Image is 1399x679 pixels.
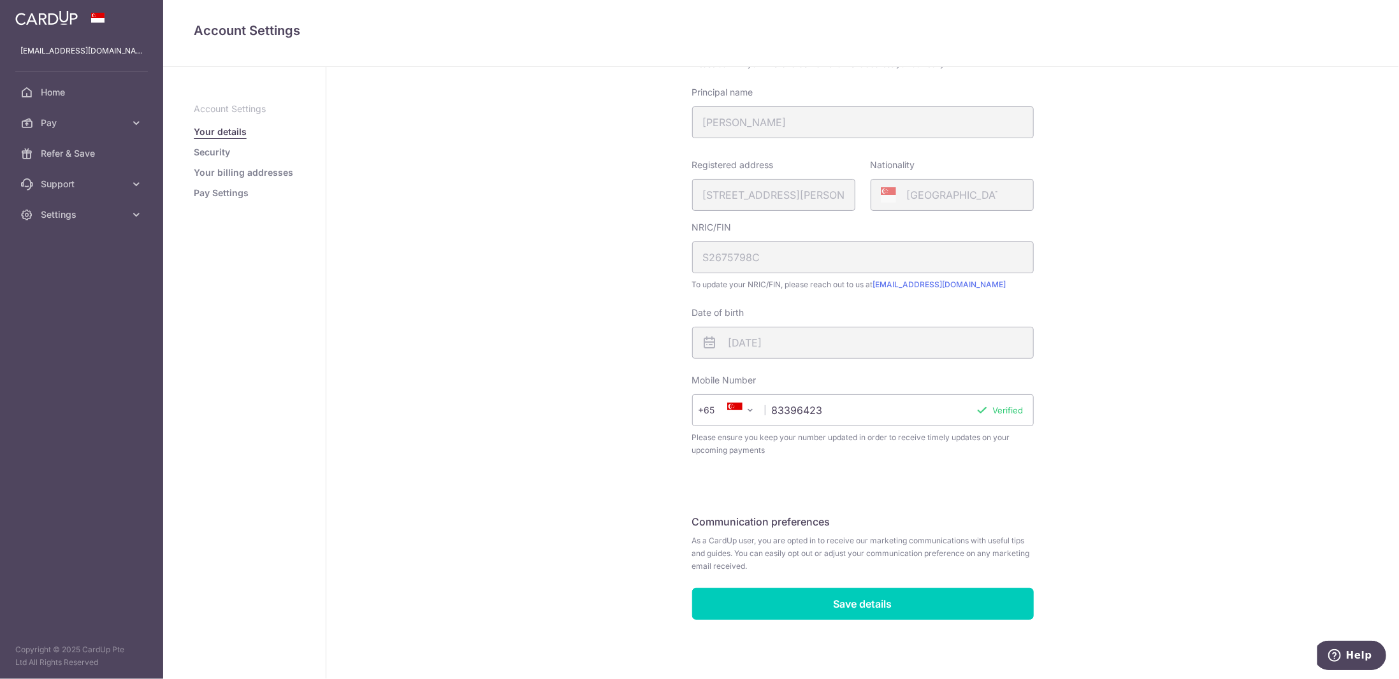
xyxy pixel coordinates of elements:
[194,20,1368,41] h4: Account Settings
[692,306,744,319] label: Date of birth
[20,45,143,57] p: [EMAIL_ADDRESS][DOMAIN_NAME]
[194,166,293,179] a: Your billing addresses
[29,9,55,20] span: Help
[41,178,125,190] span: Support
[41,208,125,221] span: Settings
[702,403,733,418] span: +65
[692,588,1034,620] input: Save details
[15,10,78,25] img: CardUp
[692,514,1034,529] h5: Communication preferences
[194,187,249,199] a: Pay Settings
[692,374,757,387] label: Mobile Number
[692,278,1034,291] span: To update your NRIC/FIN, please reach out to us at
[873,280,1006,289] a: [EMAIL_ADDRESS][DOMAIN_NAME]
[41,147,125,160] span: Refer & Save
[41,117,125,129] span: Pay
[194,146,230,159] a: Security
[871,159,915,171] label: Nationality
[699,403,733,418] span: +65
[692,431,1034,457] span: Please ensure you keep your number updated in order to receive timely updates on your upcoming pa...
[692,221,732,234] label: NRIC/FIN
[194,103,295,115] p: Account Settings
[194,125,247,138] a: Your details
[692,159,774,171] label: Registered address
[692,534,1034,573] span: As a CardUp user, you are opted in to receive our marketing communications with useful tips and g...
[1317,641,1386,673] iframe: Opens a widget where you can find more information
[41,86,125,99] span: Home
[692,86,753,99] label: Principal name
